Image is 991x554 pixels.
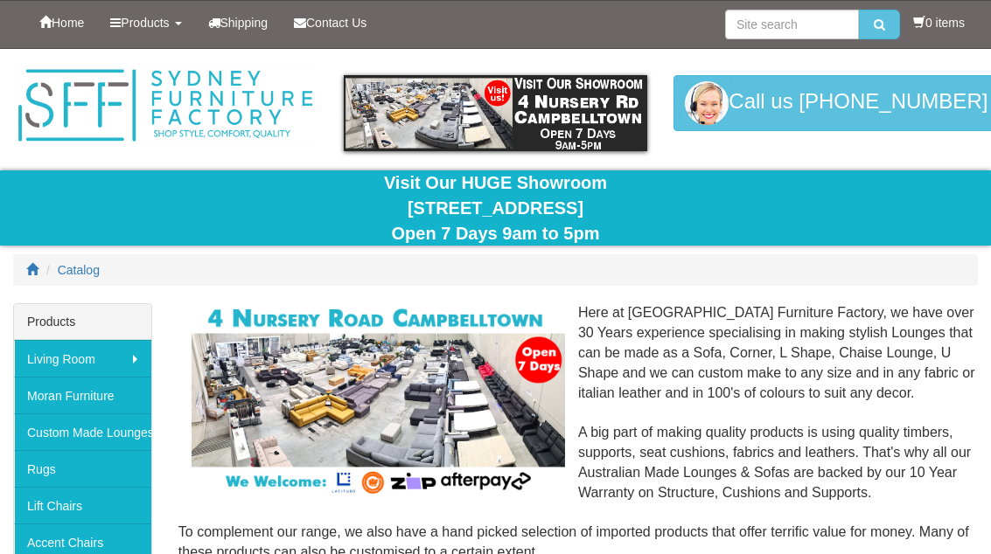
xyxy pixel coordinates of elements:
span: Products [121,16,169,30]
a: Living Room [14,340,151,377]
a: Moran Furniture [14,377,151,413]
a: Contact Us [281,1,380,45]
span: Home [52,16,84,30]
img: Sydney Furniture Factory [13,66,318,145]
a: Catalog [58,263,100,277]
a: Shipping [195,1,282,45]
div: Visit Our HUGE Showroom [STREET_ADDRESS] Open 7 Days 9am to 5pm [13,170,978,246]
a: Rugs [14,450,151,487]
a: Products [97,1,194,45]
div: Products [14,304,151,340]
img: Corner Modular Lounges [192,303,565,497]
img: showroom.gif [344,75,648,151]
span: Shipping [220,16,269,30]
input: Site search [725,10,859,39]
a: Custom Made Lounges [14,413,151,450]
a: Lift Chairs [14,487,151,523]
li: 0 items [913,14,965,31]
span: Contact Us [306,16,366,30]
a: Home [26,1,97,45]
